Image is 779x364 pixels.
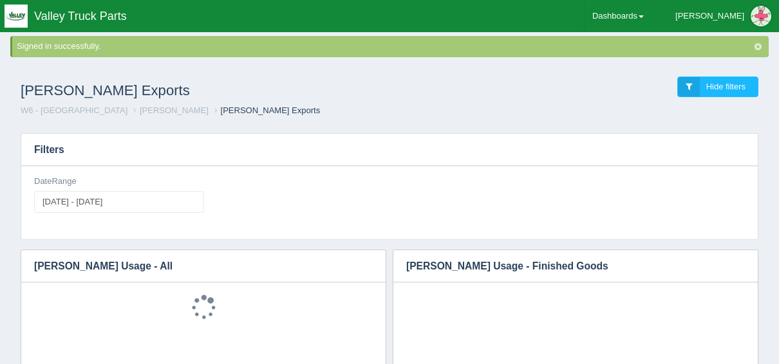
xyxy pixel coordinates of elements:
[211,105,321,117] li: [PERSON_NAME] Exports
[21,77,389,105] h1: [PERSON_NAME] Exports
[393,250,738,282] h3: [PERSON_NAME] Usage - Finished Goods
[751,6,771,26] img: Profile Picture
[21,134,758,166] h3: Filters
[677,77,758,98] a: Hide filters
[34,176,77,188] label: DateRange
[706,82,746,91] span: Hide filters
[34,10,127,23] span: Valley Truck Parts
[140,105,209,115] a: [PERSON_NAME]
[21,250,366,282] h3: [PERSON_NAME] Usage - All
[675,3,744,29] div: [PERSON_NAME]
[17,41,766,53] div: Signed in successfully.
[21,105,127,115] a: W6 - [GEOGRAPHIC_DATA]
[5,5,28,28] img: q1blfpkbivjhsugxdrfq.png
